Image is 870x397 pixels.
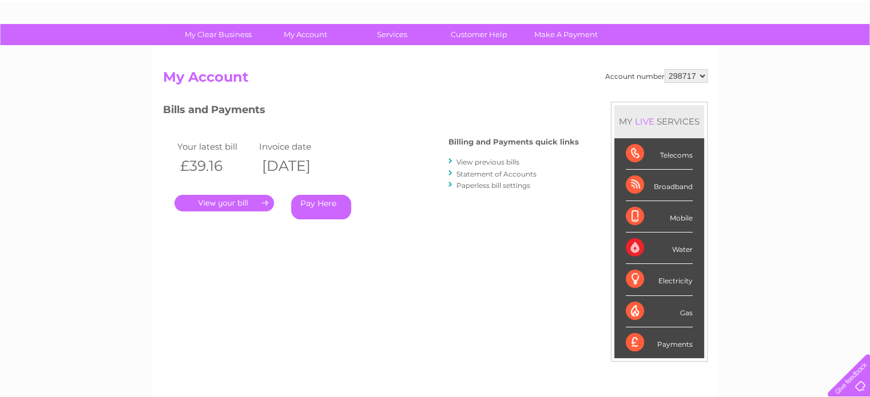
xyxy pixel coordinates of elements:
[519,24,613,45] a: Make A Payment
[626,170,693,201] div: Broadband
[163,102,579,122] h3: Bills and Payments
[30,30,89,65] img: logo.png
[654,6,733,20] a: 0333 014 3131
[614,105,704,138] div: MY SERVICES
[770,49,787,57] a: Blog
[605,69,708,83] div: Account number
[256,154,339,178] th: [DATE]
[626,296,693,327] div: Gas
[174,195,274,211] a: .
[633,116,657,127] div: LIVE
[456,170,537,178] a: Statement of Accounts
[456,181,530,190] a: Paperless bill settings
[174,139,257,154] td: Your latest bill
[729,49,764,57] a: Telecoms
[832,49,859,57] a: Log out
[626,138,693,170] div: Telecoms
[345,24,439,45] a: Services
[456,158,519,166] a: View previous bills
[174,154,257,178] th: £39.16
[626,264,693,295] div: Electricity
[165,6,706,55] div: Clear Business is a trading name of Verastar Limited (registered in [GEOGRAPHIC_DATA] No. 3667643...
[448,138,579,146] h4: Billing and Payments quick links
[626,232,693,264] div: Water
[669,49,690,57] a: Water
[163,69,708,91] h2: My Account
[794,49,822,57] a: Contact
[626,327,693,358] div: Payments
[432,24,526,45] a: Customer Help
[256,139,339,154] td: Invoice date
[697,49,722,57] a: Energy
[171,24,265,45] a: My Clear Business
[291,195,351,219] a: Pay Here
[626,201,693,232] div: Mobile
[258,24,352,45] a: My Account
